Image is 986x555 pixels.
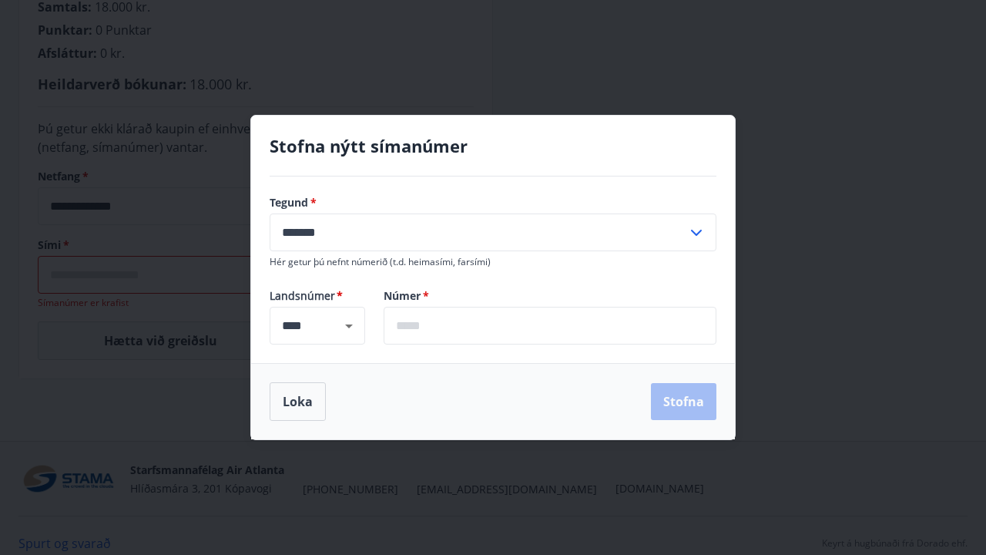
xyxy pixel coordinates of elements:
div: Númer [384,307,716,345]
span: Landsnúmer [270,288,365,304]
button: Loka [270,382,326,421]
button: Open [338,315,360,337]
span: Hér getur þú nefnt númerið (t.d. heimasími, farsími) [270,255,491,268]
h4: Stofna nýtt símanúmer [270,134,716,157]
label: Númer [384,288,716,304]
label: Tegund [270,195,716,210]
